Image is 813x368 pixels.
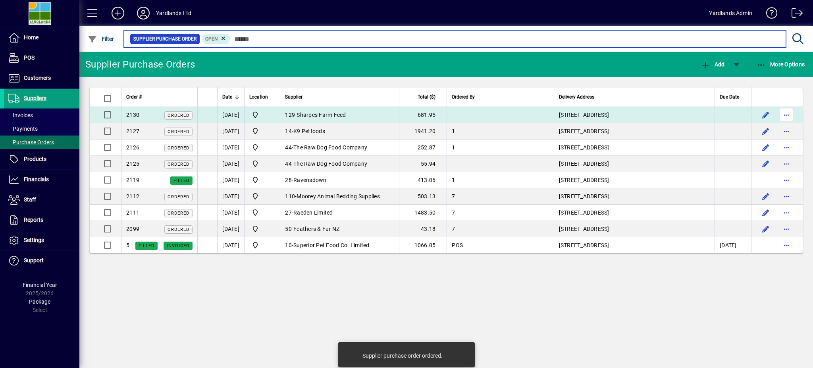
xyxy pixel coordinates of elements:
a: POS [4,48,79,68]
span: 1 [452,144,455,151]
td: [STREET_ADDRESS] [554,205,715,221]
td: - [280,123,399,139]
span: Total ($) [418,93,435,101]
button: More options [780,174,793,186]
span: 44 [285,161,292,167]
td: [STREET_ADDRESS] [554,156,715,172]
a: Payments [4,122,79,136]
td: [DATE] [217,205,244,221]
span: Customers [24,75,51,81]
span: Yardlands Limited [249,143,275,152]
button: More options [780,141,793,154]
span: Invoiced [167,243,189,248]
span: Yardlands Limited [249,126,275,136]
span: Package [29,298,50,305]
td: [DATE] [217,188,244,205]
button: More options [780,239,793,252]
button: Profile [131,6,156,20]
mat-chip: Completion Status: Open [202,34,230,44]
button: More options [780,190,793,203]
span: 1 [452,177,455,183]
div: Location [249,93,275,101]
button: Add [105,6,131,20]
span: Ordered [168,211,189,216]
td: [STREET_ADDRESS] [554,221,715,237]
td: [DATE] [217,172,244,188]
a: Customers [4,68,79,88]
td: -43.18 [399,221,447,237]
span: Yardlands Limited [249,240,275,250]
td: - [280,172,399,188]
span: 7 [452,209,455,216]
a: Knowledge Base [760,2,778,27]
span: Ordered [168,194,189,199]
td: 55.94 [399,156,447,172]
td: 681.95 [399,107,447,123]
span: More Options [757,61,805,68]
td: - [280,188,399,205]
td: [DATE] [217,123,244,139]
a: Reports [4,210,79,230]
span: Support [24,257,44,263]
div: Supplier [285,93,394,101]
span: Reports [24,217,43,223]
span: 44 [285,144,292,151]
span: Due Date [720,93,739,101]
td: 503.13 [399,188,447,205]
span: Sharpes Farm Feed [297,112,346,118]
span: Supplier Purchase Order [133,35,197,43]
span: Filled [139,243,154,248]
span: Superior Pet Food Co. Limited [293,242,369,248]
div: Supplier Purchase Orders [85,58,195,71]
div: Due Date [720,93,746,101]
a: Invoices [4,108,79,122]
td: - [280,107,399,123]
a: Products [4,149,79,169]
span: 14 [285,128,292,134]
td: - [280,205,399,221]
span: 110 [285,193,295,199]
button: More options [780,206,793,219]
button: Filter [86,32,116,46]
td: [DATE] [715,237,751,253]
td: [DATE] [217,237,244,253]
span: The Raw Dog Food Company [293,161,367,167]
span: Location [249,93,268,101]
a: Staff [4,190,79,210]
a: Logout [786,2,803,27]
span: Yardlands Limited [249,224,275,234]
button: Edit [759,125,772,138]
a: Purchase Orders [4,136,79,149]
span: Yardlands Limited [249,110,275,120]
span: POS [24,54,35,61]
span: Filter [88,36,114,42]
div: Yardlands Admin [709,7,752,19]
td: 1066.05 [399,237,447,253]
td: - [280,237,399,253]
div: Ordered By [452,93,549,101]
span: Feathers & Fur NZ [293,226,339,232]
span: Yardlands Limited [249,208,275,217]
span: 27 [285,209,292,216]
span: Financials [24,176,49,182]
span: Payments [8,126,38,132]
a: Settings [4,230,79,250]
td: [DATE] [217,107,244,123]
span: Financial Year [23,282,57,288]
td: [STREET_ADDRESS] [554,188,715,205]
span: 7 [452,193,455,199]
button: Edit [759,206,772,219]
span: Staff [24,196,36,203]
span: 10 [285,242,292,248]
span: Yardlands Limited [249,192,275,201]
td: [STREET_ADDRESS] [554,172,715,188]
td: [DATE] [217,139,244,156]
span: 28 [285,177,292,183]
span: Ordered [168,129,189,134]
span: 2119 [126,177,139,183]
span: Date [222,93,232,101]
span: Ordered [168,227,189,232]
span: POS [452,242,463,248]
span: Products [24,156,46,162]
span: Add [701,61,724,68]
